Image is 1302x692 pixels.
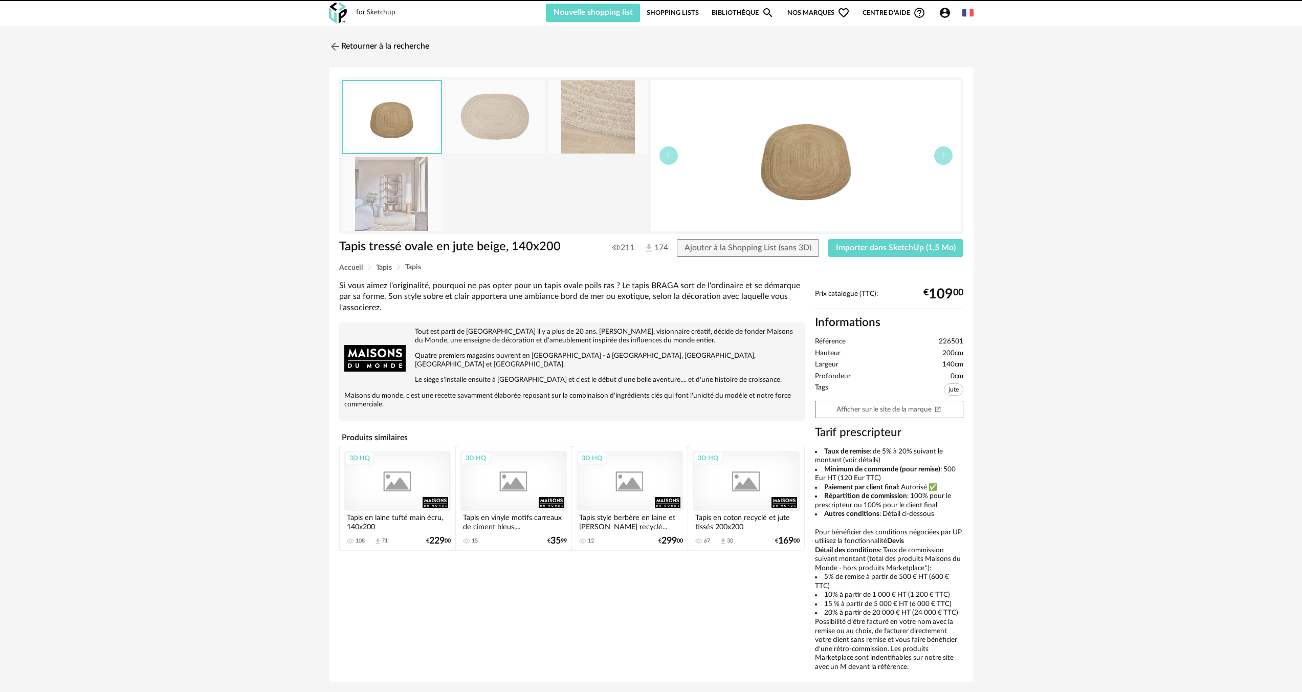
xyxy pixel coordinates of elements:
[577,451,607,465] div: 3D HQ
[356,537,365,545] div: 108
[815,337,846,347] span: Référence
[815,360,838,370] span: Largeur
[939,7,951,19] span: Account Circle icon
[824,492,907,500] b: Répartition de commission
[658,537,683,545] div: € 00
[815,401,963,419] a: Afficher sur le site de la marqueOpen In New icon
[342,157,442,230] img: tapis-tresse-ovale-en-jute-beige-140x200-1000-10-17-226501_9.jpg
[647,4,699,22] a: Shopping Lists
[339,280,805,313] div: Si vous aimez l'originalité, pourquoi ne pas opter pour un tapis ovale poils ras ? Le tapis BRAGA...
[712,4,774,22] a: BibliothèqueMagnify icon
[339,239,593,255] h1: Tapis tressé ovale en jute beige, 140x200
[651,80,961,231] img: thumbnail.png
[923,290,963,298] div: € 00
[837,7,850,19] span: Heart Outline icon
[727,537,733,545] div: 30
[588,537,594,545] div: 12
[344,352,800,369] p: Quatre premiers magasins ouvrent en [GEOGRAPHIC_DATA] - à [GEOGRAPHIC_DATA], [GEOGRAPHIC_DATA], [...
[815,447,963,672] div: Pour bénéficier des conditions négociées par UP, utilisez la fonctionnalité : Taux de commission ...
[345,451,374,465] div: 3D HQ
[356,8,395,17] div: for Sketchup
[329,3,347,24] img: OXP
[815,510,963,519] li: : Détail ci-dessous
[685,244,811,252] span: Ajouter à la Shopping List (sans 3D)
[815,483,963,492] li: : Autorisé ✅
[343,81,441,153] img: thumbnail.png
[939,337,963,347] span: 226501
[344,328,800,345] p: Tout est parti de [GEOGRAPHIC_DATA] il y a plus de 20 ans. [PERSON_NAME], visionnaire créatif, dé...
[546,4,641,22] button: Nouvelle shopping list
[951,372,963,381] span: 0cm
[693,511,799,531] div: Tapis en coton recyclé et jute tissés 200x200
[547,537,567,545] div: € 99
[836,244,956,252] span: Importer dans SketchUp (1,5 Mo)
[828,239,963,257] button: Importer dans SketchUp (1,5 Mo)
[815,372,851,381] span: Profondeur
[577,511,683,531] div: Tapis style berbère en laine et [PERSON_NAME] recyclé...
[548,80,648,154] img: tapis-tresse-ovale-en-jute-beige-140x200-1000-10-17-226501_3.jpg
[339,430,805,445] h4: Produits similaires
[942,349,963,358] span: 200cm
[934,405,941,413] span: Open In New icon
[429,537,445,545] span: 229
[887,537,904,545] b: Devis
[824,510,879,517] b: Autres conditions
[704,537,710,545] div: 67
[815,465,963,483] li: : 500 Eur HT (120 Eur TTC)
[693,451,723,465] div: 3D HQ
[376,264,392,271] span: Tapis
[405,264,421,271] span: Tapis
[329,35,429,58] a: Retourner à la recherche
[329,40,341,53] img: svg+xml;base64,PHN2ZyB3aWR0aD0iMjQiIGhlaWdodD0iMjQiIHZpZXdCb3g9IjAgMCAyNCAyNCIgZmlsbD0ibm9uZSIgeG...
[939,7,956,19] span: Account Circle icon
[815,591,963,600] li: 10% à partir de 1 000 € HT (1 200 € TTC)
[929,290,953,298] span: 109
[472,537,478,545] div: 15
[340,446,455,550] a: 3D HQ Tapis en laine tufté main écru, 140x200 108 Download icon 71 €22900
[445,80,544,154] img: tapis-tresse-ovale-en-jute-beige-140x200-1000-10-17-226501_1.jpg
[824,484,898,491] b: Paiement par client final
[815,547,880,554] b: Détail des conditions
[688,446,804,550] a: 3D HQ Tapis en coton recyclé et jute tissés 200x200 67 Download icon 30 €16900
[344,392,800,409] p: Maisons du monde, c'est une recette savamment élaborée reposant sur la combinaison d'ingrédients ...
[554,8,633,16] span: Nouvelle shopping list
[942,360,963,370] span: 140cm
[344,511,451,531] div: Tapis en laine tufté main écru, 140x200
[661,537,677,545] span: 299
[815,349,841,358] span: Hauteur
[824,448,870,455] b: Taux de remise
[815,447,963,465] li: : de 5% à 20% suivant le montant (voir détails)
[612,243,634,253] span: 211
[677,239,819,257] button: Ajouter à la Shopping List (sans 3D)
[426,537,451,545] div: € 00
[572,446,688,550] a: 3D HQ Tapis style berbère en laine et [PERSON_NAME] recyclé... 12 €29900
[460,511,567,531] div: Tapis en vinyle motifs carreaux de ciment bleus,...
[644,243,658,254] span: 174
[344,328,406,389] img: brand logo
[461,451,491,465] div: 3D HQ
[815,315,963,330] h2: Informations
[374,537,382,545] span: Download icon
[962,7,974,18] img: fr
[824,466,940,473] b: Minimum de commande (pour remise)
[815,573,963,591] li: 5% de remise à partir de 500 € HT (600 € TTC)
[344,376,800,384] p: Le siège s'installe ensuite à [GEOGRAPHIC_DATA] et c'est le début d'une belle aventure.... et d'u...
[339,264,963,271] div: Breadcrumb
[815,383,828,398] span: Tags
[815,600,963,609] li: 15 % à partir de 5 000 € HT (6 000 € TTC)
[815,290,963,309] div: Prix catalogue (TTC):
[778,537,793,545] span: 169
[719,537,727,545] span: Download icon
[815,492,963,510] li: : 100% pour le prescripteur ou 100% pour le client final
[863,7,925,19] span: Centre d'aideHelp Circle Outline icon
[913,7,925,19] span: Help Circle Outline icon
[815,609,963,672] li: 20% à partir de 20 000 € HT (24 000 € TTC) Possibilité d’être facturé en votre nom avec la remise...
[456,446,571,550] a: 3D HQ Tapis en vinyle motifs carreaux de ciment bleus,... 15 €3599
[644,243,654,253] img: Téléchargements
[339,264,363,271] span: Accueil
[550,537,561,545] span: 35
[815,425,963,440] h3: Tarif prescripteur
[775,537,800,545] div: € 00
[762,7,774,19] span: Magnify icon
[382,537,388,545] div: 71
